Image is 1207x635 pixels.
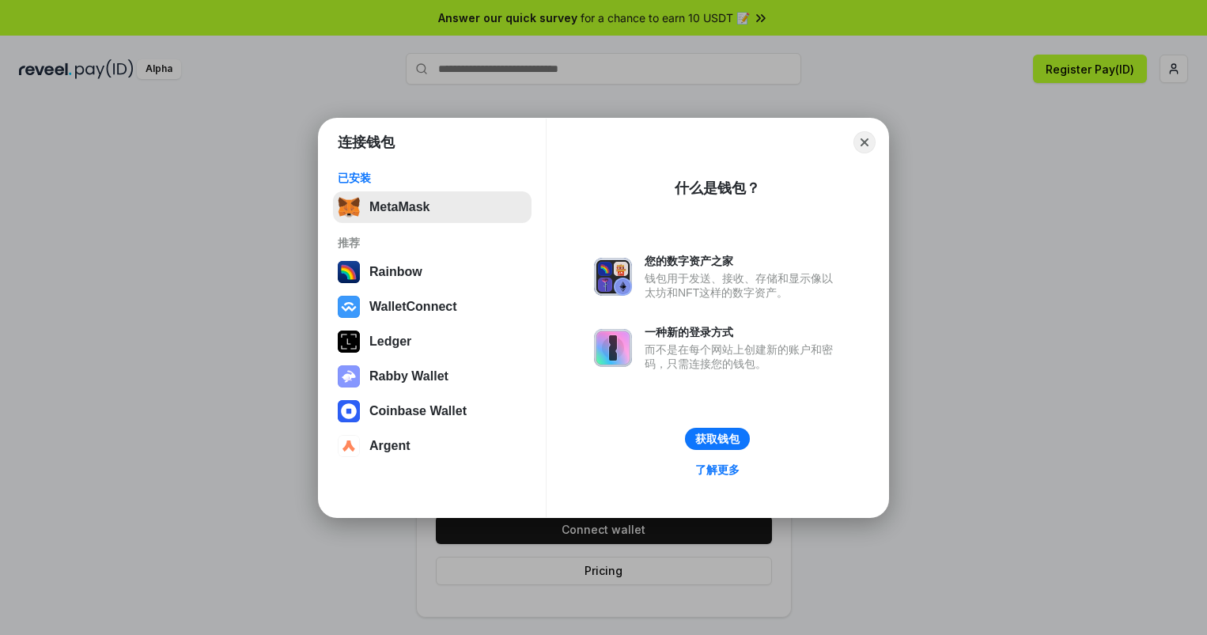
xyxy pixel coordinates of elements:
img: svg+xml,%3Csvg%20width%3D%2228%22%20height%3D%2228%22%20viewBox%3D%220%200%2028%2028%22%20fill%3D... [338,400,360,422]
button: Ledger [333,326,532,357]
button: Argent [333,430,532,462]
div: Coinbase Wallet [369,404,467,418]
div: 了解更多 [695,463,740,477]
img: svg+xml,%3Csvg%20xmlns%3D%22http%3A%2F%2Fwww.w3.org%2F2000%2Fsvg%22%20fill%3D%22none%22%20viewBox... [594,329,632,367]
div: Argent [369,439,411,453]
button: 获取钱包 [685,428,750,450]
div: 钱包用于发送、接收、存储和显示像以太坊和NFT这样的数字资产。 [645,271,841,300]
div: MetaMask [369,200,429,214]
button: Coinbase Wallet [333,395,532,427]
img: svg+xml,%3Csvg%20width%3D%2228%22%20height%3D%2228%22%20viewBox%3D%220%200%2028%2028%22%20fill%3D... [338,296,360,318]
div: 而不是在每个网站上创建新的账户和密码，只需连接您的钱包。 [645,342,841,371]
div: 推荐 [338,236,527,250]
div: Rainbow [369,265,422,279]
img: svg+xml,%3Csvg%20fill%3D%22none%22%20height%3D%2233%22%20viewBox%3D%220%200%2035%2033%22%20width%... [338,196,360,218]
a: 了解更多 [686,459,749,480]
button: Rabby Wallet [333,361,532,392]
div: Rabby Wallet [369,369,448,384]
div: Ledger [369,335,411,349]
button: Close [853,131,876,153]
button: MetaMask [333,191,532,223]
img: svg+xml,%3Csvg%20xmlns%3D%22http%3A%2F%2Fwww.w3.org%2F2000%2Fsvg%22%20width%3D%2228%22%20height%3... [338,331,360,353]
img: svg+xml,%3Csvg%20xmlns%3D%22http%3A%2F%2Fwww.w3.org%2F2000%2Fsvg%22%20fill%3D%22none%22%20viewBox... [594,258,632,296]
div: 您的数字资产之家 [645,254,841,268]
div: 获取钱包 [695,432,740,446]
div: WalletConnect [369,300,457,314]
div: 已安装 [338,171,527,185]
img: svg+xml,%3Csvg%20width%3D%2228%22%20height%3D%2228%22%20viewBox%3D%220%200%2028%2028%22%20fill%3D... [338,435,360,457]
div: 一种新的登录方式 [645,325,841,339]
img: svg+xml,%3Csvg%20width%3D%22120%22%20height%3D%22120%22%20viewBox%3D%220%200%20120%20120%22%20fil... [338,261,360,283]
img: svg+xml,%3Csvg%20xmlns%3D%22http%3A%2F%2Fwww.w3.org%2F2000%2Fsvg%22%20fill%3D%22none%22%20viewBox... [338,365,360,387]
button: Rainbow [333,256,532,288]
div: 什么是钱包？ [675,179,760,198]
h1: 连接钱包 [338,133,395,152]
button: WalletConnect [333,291,532,323]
